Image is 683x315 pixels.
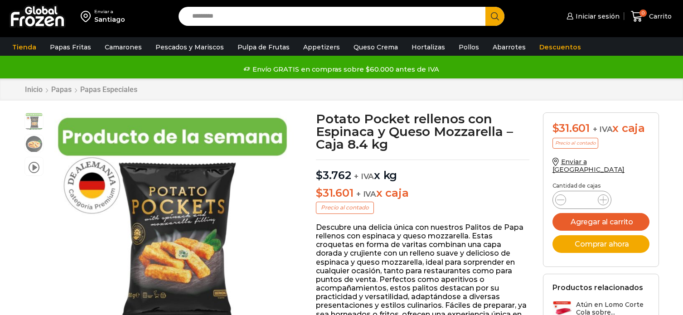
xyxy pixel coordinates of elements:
[25,135,43,153] span: papas-pockets-2
[316,186,353,199] bdi: 31.601
[94,15,125,24] div: Santiago
[80,85,138,94] a: Papas Especiales
[8,39,41,56] a: Tienda
[100,39,146,56] a: Camarones
[24,85,138,94] nav: Breadcrumb
[564,7,620,25] a: Iniciar sesión
[316,112,529,150] h1: Potato Pocket rellenos con Espinaca y Queso Mozzarella – Caja 8.4 kg
[629,6,674,27] a: 0 Carrito
[639,10,647,17] span: 0
[552,213,649,231] button: Agregar al carrito
[552,121,559,135] span: $
[51,85,72,94] a: Papas
[552,183,649,189] p: Cantidad de cajas
[485,7,504,26] button: Search button
[94,9,125,15] div: Enviar a
[552,283,643,292] h2: Productos relacionados
[316,186,323,199] span: $
[151,39,228,56] a: Pescados y Mariscos
[316,169,323,182] span: $
[233,39,294,56] a: Pulpa de Frutas
[299,39,344,56] a: Appetizers
[25,113,43,131] span: potato mozzarella
[407,39,450,56] a: Hortalizas
[316,160,529,182] p: x kg
[647,12,672,21] span: Carrito
[552,235,649,253] button: Comprar ahora
[24,85,43,94] a: Inicio
[552,158,625,174] a: Enviar a [GEOGRAPHIC_DATA]
[535,39,586,56] a: Descuentos
[552,138,598,149] p: Precio al contado
[573,12,620,21] span: Iniciar sesión
[45,39,96,56] a: Papas Fritas
[552,122,649,135] div: x caja
[316,202,374,213] p: Precio al contado
[354,172,374,181] span: + IVA
[593,125,613,134] span: + IVA
[552,121,590,135] bdi: 31.601
[356,189,376,199] span: + IVA
[316,169,351,182] bdi: 3.762
[81,9,94,24] img: address-field-icon.svg
[573,194,591,206] input: Product quantity
[316,187,529,200] p: x caja
[349,39,402,56] a: Queso Crema
[454,39,484,56] a: Pollos
[488,39,530,56] a: Abarrotes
